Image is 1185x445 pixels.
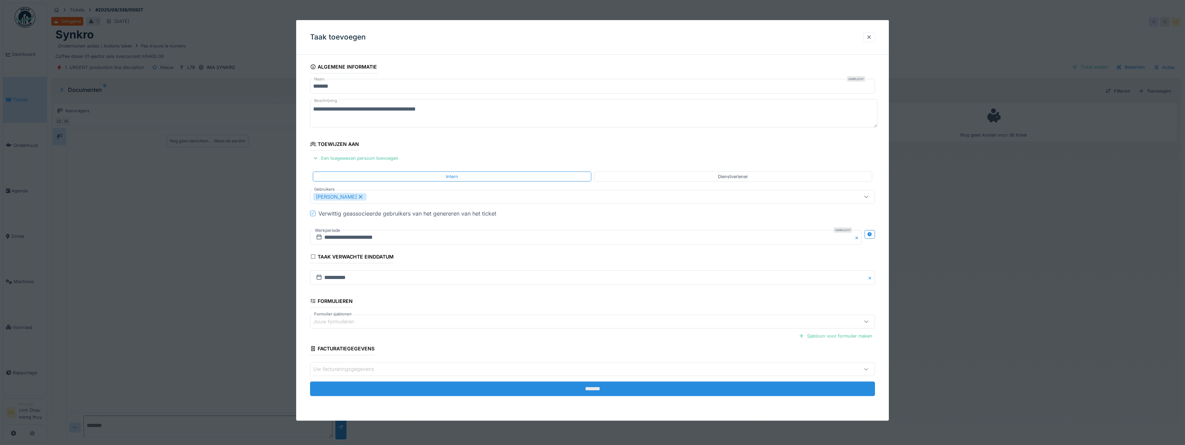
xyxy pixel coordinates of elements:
[313,96,338,105] label: Beschrijving
[310,139,359,151] div: Toewijzen aan
[718,173,748,180] div: Dienstverlener
[310,62,377,73] div: Algemene informatie
[847,76,865,82] div: Verplicht
[310,252,394,263] div: Taak verwachte einddatum
[834,227,852,233] div: Verplicht
[867,270,875,285] button: Close
[446,173,458,180] div: Intern
[310,154,401,163] div: Een toegewezen persoon toevoegen
[313,193,367,201] div: [PERSON_NAME]
[313,318,364,325] div: Jouw formulieren
[796,331,875,341] div: Sjabloon voor formulier maken
[313,311,353,317] label: Formulier sjablonen
[310,33,366,42] h3: Taak toevoegen
[854,230,862,245] button: Close
[314,227,341,234] label: Werkperiode
[313,186,336,192] label: Gebruikers
[313,76,326,82] label: Naam
[310,343,375,355] div: Facturatiegegevens
[313,365,384,373] div: Uw factureringsgegevens
[318,209,496,218] div: Verwittig geassocieerde gebruikers van het genereren van het ticket
[310,296,353,308] div: Formulieren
